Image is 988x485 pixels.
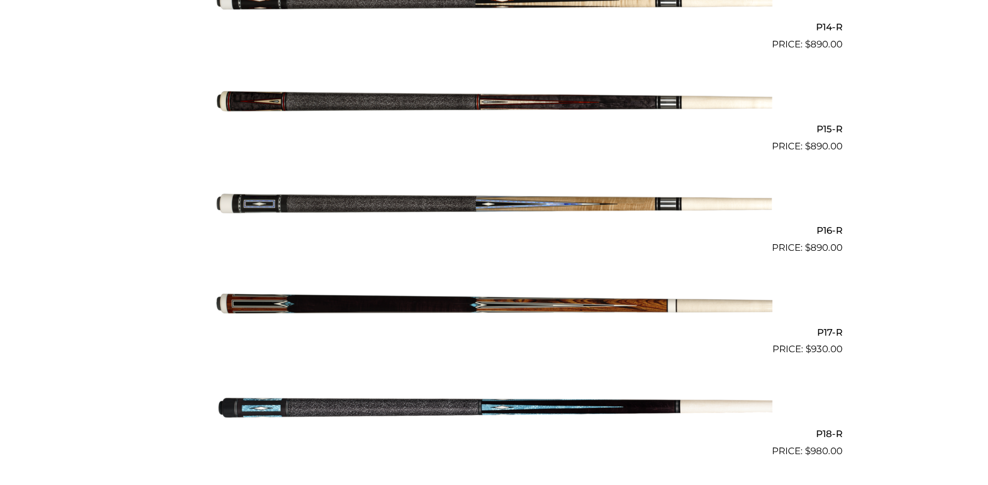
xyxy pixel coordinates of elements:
h2: P17-R [146,322,842,342]
span: $ [805,141,810,152]
h2: P14-R [146,17,842,37]
bdi: 890.00 [805,39,842,50]
img: P16-R [216,158,772,251]
bdi: 980.00 [805,445,842,456]
a: P16-R $890.00 [146,158,842,255]
bdi: 890.00 [805,242,842,253]
img: P15-R [216,56,772,149]
img: P17-R [216,260,772,352]
bdi: 930.00 [806,343,842,354]
a: P15-R $890.00 [146,56,842,153]
img: P18-R [216,361,772,454]
a: P17-R $930.00 [146,260,842,357]
h2: P16-R [146,220,842,241]
h2: P15-R [146,118,842,139]
span: $ [805,39,810,50]
span: $ [805,242,810,253]
a: P18-R $980.00 [146,361,842,458]
bdi: 890.00 [805,141,842,152]
h2: P18-R [146,423,842,444]
span: $ [805,445,810,456]
span: $ [806,343,811,354]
